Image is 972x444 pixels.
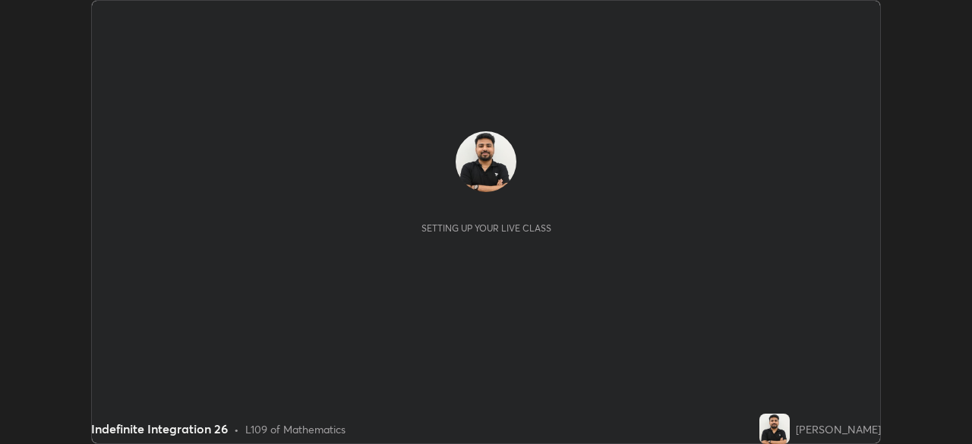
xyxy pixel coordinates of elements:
[456,131,516,192] img: a9ba632262ef428287db51fe8869eec0.jpg
[796,421,881,437] div: [PERSON_NAME]
[245,421,346,437] div: L109 of Mathematics
[421,222,551,234] div: Setting up your live class
[234,421,239,437] div: •
[759,414,790,444] img: a9ba632262ef428287db51fe8869eec0.jpg
[91,420,228,438] div: Indefinite Integration 26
